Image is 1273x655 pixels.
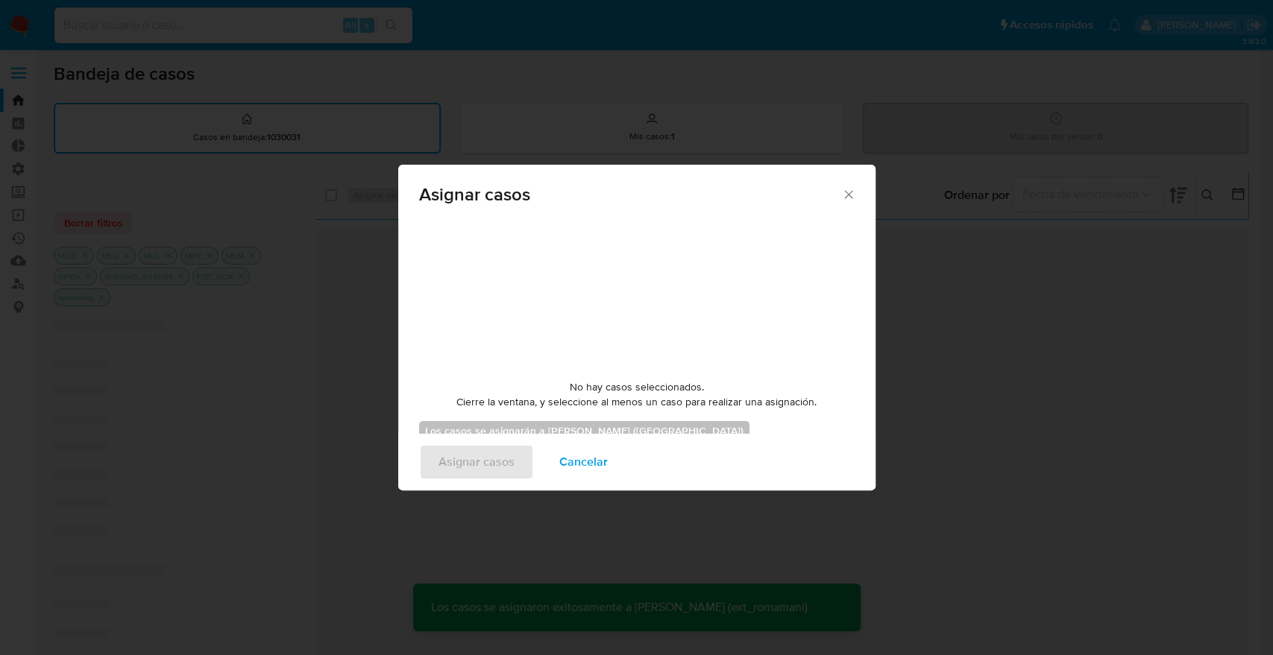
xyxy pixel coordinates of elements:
[559,446,608,478] span: Cancelar
[398,165,876,490] div: assign-modal
[570,380,704,395] span: No hay casos seleccionados.
[841,187,855,200] button: Cerrar ventana
[525,219,749,368] img: yH5BAEAAAAALAAAAAABAAEAAAIBRAA7
[419,186,842,203] span: Asignar casos
[540,444,627,480] button: Cancelar
[425,423,744,438] b: Los casos se asignarán a [PERSON_NAME] ([GEOGRAPHIC_DATA])
[456,395,817,410] span: Cierre la ventana, y seleccione al menos un caso para realizar una asignación.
